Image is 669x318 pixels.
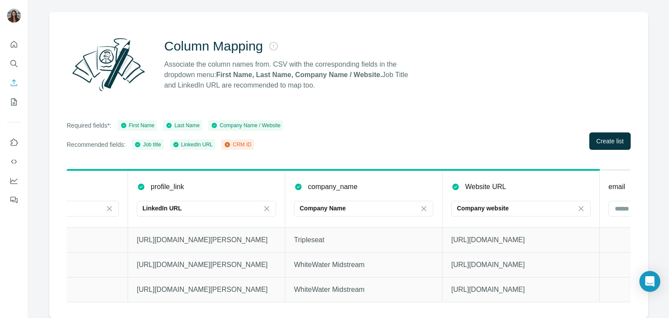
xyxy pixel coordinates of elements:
[300,204,346,213] p: Company Name
[67,33,150,96] img: Surfe Illustration - Column Mapping
[137,235,276,245] p: [URL][DOMAIN_NAME][PERSON_NAME]
[137,284,276,295] p: [URL][DOMAIN_NAME][PERSON_NAME]
[7,37,21,52] button: Quick start
[308,182,358,192] p: company_name
[7,173,21,189] button: Dashboard
[164,38,263,54] h2: Column Mapping
[7,135,21,150] button: Use Surfe on LinkedIn
[7,75,21,91] button: Enrich CSV
[172,141,213,149] div: LinkedIn URL
[294,260,433,270] p: WhiteWater Midstream
[67,140,125,149] p: Recommended fields:
[211,122,280,129] div: Company Name / Website
[608,182,625,192] p: email
[216,71,382,78] strong: First Name, Last Name, Company Name / Website.
[7,56,21,71] button: Search
[294,284,433,295] p: WhiteWater Midstream
[451,260,591,270] p: [URL][DOMAIN_NAME]
[457,204,509,213] p: Company website
[7,94,21,110] button: My lists
[639,271,660,292] div: Open Intercom Messenger
[142,204,182,213] p: LinkedIn URL
[137,260,276,270] p: [URL][DOMAIN_NAME][PERSON_NAME]
[67,121,111,130] p: Required fields*:
[7,154,21,169] button: Use Surfe API
[451,235,591,245] p: [URL][DOMAIN_NAME]
[164,59,416,91] p: Associate the column names from. CSV with the corresponding fields in the dropdown menu: Job Titl...
[294,235,433,245] p: Tripleseat
[224,141,251,149] div: CRM ID
[589,132,631,150] button: Create list
[134,141,161,149] div: Job title
[166,122,199,129] div: Last Name
[7,192,21,208] button: Feedback
[120,122,155,129] div: First Name
[7,9,21,23] img: Avatar
[151,182,184,192] p: profile_link
[596,137,624,145] span: Create list
[465,182,506,192] p: Website URL
[451,284,591,295] p: [URL][DOMAIN_NAME]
